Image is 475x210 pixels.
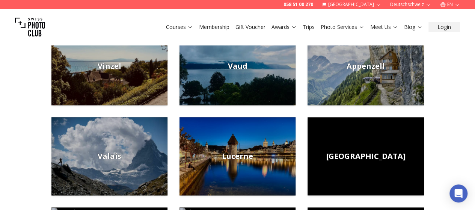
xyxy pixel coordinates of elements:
span: Lucerne [222,151,253,162]
button: Trips [300,22,318,32]
img: vinzel [51,27,167,105]
span: Valais [98,151,121,162]
a: [GEOGRAPHIC_DATA] [308,117,424,195]
button: Membership [196,22,232,32]
button: Courses [163,22,196,32]
div: Open Intercom Messenger [449,184,467,202]
a: Gift Voucher [235,23,265,31]
button: Meet Us [367,22,401,32]
button: Awards [268,22,300,32]
button: Photo Services [318,22,367,32]
a: Meet Us [370,23,398,31]
img: Swiss photo club [15,12,45,42]
button: Gift Voucher [232,22,268,32]
a: Trips [303,23,315,31]
img: lucerne [179,117,296,195]
button: Blog [401,22,425,32]
a: Valais [51,117,167,195]
a: Photo Services [321,23,364,31]
span: Vinzel [98,61,121,71]
a: Membership [199,23,229,31]
img: vaud [179,27,296,105]
a: 058 51 00 270 [283,2,313,8]
a: Awards [271,23,297,31]
span: Appenzell [347,61,385,71]
img: st-gall [308,117,424,195]
img: appenzell [308,27,424,105]
a: Courses [166,23,193,31]
button: Login [428,22,460,32]
a: Appenzell [308,27,424,105]
span: [GEOGRAPHIC_DATA] [326,151,405,162]
a: Vaud [179,27,296,105]
a: Lucerne [179,117,296,195]
a: Vinzel [51,27,167,105]
img: valais [51,117,167,195]
a: Blog [404,23,422,31]
span: Vaud [228,61,247,71]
